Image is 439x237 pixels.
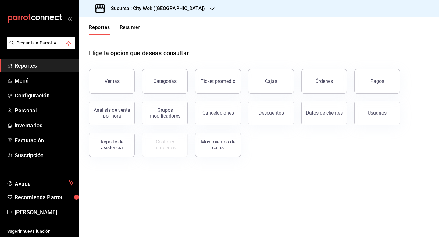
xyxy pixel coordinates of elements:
[146,139,184,150] div: Costos y márgenes
[15,62,74,70] span: Reportes
[15,208,74,216] span: [PERSON_NAME]
[202,110,234,116] div: Cancelaciones
[4,44,75,51] a: Pregunta a Parrot AI
[15,91,74,100] span: Configuración
[201,78,235,84] div: Ticket promedio
[368,110,387,116] div: Usuarios
[248,69,294,94] button: Cajas
[89,133,135,157] button: Reporte de asistencia
[301,101,347,125] button: Datos de clientes
[354,69,400,94] button: Pagos
[89,69,135,94] button: Ventas
[195,69,241,94] button: Ticket promedio
[15,121,74,129] span: Inventarios
[142,101,188,125] button: Grupos modificadores
[370,78,384,84] div: Pagos
[89,48,189,58] h1: Elige la opción que deseas consultar
[7,37,75,49] button: Pregunta a Parrot AI
[15,193,74,201] span: Recomienda Parrot
[7,228,74,235] span: Sugerir nueva función
[105,78,120,84] div: Ventas
[120,24,141,35] button: Resumen
[301,69,347,94] button: Órdenes
[265,78,277,84] div: Cajas
[142,69,188,94] button: Categorías
[15,76,74,85] span: Menú
[89,101,135,125] button: Análisis de venta por hora
[306,110,343,116] div: Datos de clientes
[142,133,188,157] button: Contrata inventarios para ver este reporte
[89,24,141,35] div: navigation tabs
[15,106,74,115] span: Personal
[315,78,333,84] div: Órdenes
[354,101,400,125] button: Usuarios
[259,110,284,116] div: Descuentos
[93,139,131,150] div: Reporte de asistencia
[15,151,74,159] span: Suscripción
[199,139,237,150] div: Movimientos de cajas
[106,5,205,12] h3: Sucursal: City Wok ([GEOGRAPHIC_DATA])
[195,101,241,125] button: Cancelaciones
[15,136,74,144] span: Facturación
[15,179,66,186] span: Ayuda
[195,133,241,157] button: Movimientos de cajas
[93,107,131,119] div: Análisis de venta por hora
[146,107,184,119] div: Grupos modificadores
[153,78,177,84] div: Categorías
[67,16,72,21] button: open_drawer_menu
[89,24,110,35] button: Reportes
[248,101,294,125] button: Descuentos
[16,40,66,46] span: Pregunta a Parrot AI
